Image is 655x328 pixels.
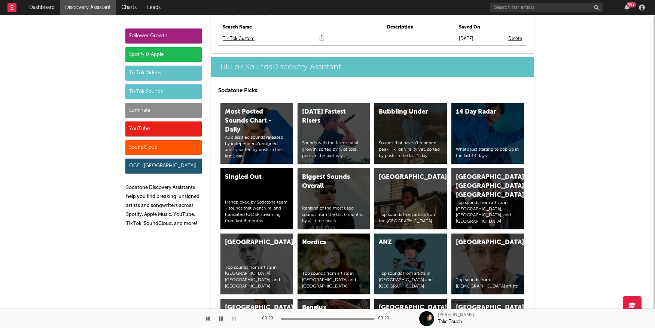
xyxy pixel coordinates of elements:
div: Top sounds from artists in [GEOGRAPHIC_DATA] and [GEOGRAPHIC_DATA] [379,271,442,289]
div: OCC ([GEOGRAPHIC_DATA]) [125,159,202,174]
div: Handpicked by Sodatone team - sounds that went viral and translated to DSP streaming from last 6 ... [225,199,289,225]
th: Search Name [218,23,383,32]
a: [DATE] Fastest RisersSounds with the fastest viral growth, sorted by % of total posts in the past... [298,103,370,164]
p: Sodatone Picks [218,86,527,95]
div: Luminate [125,103,202,118]
div: [GEOGRAPHIC_DATA] [225,238,276,247]
td: [DATE] [454,32,504,46]
div: [DATE] Fastest Risers [302,108,353,126]
div: Biggest Sounds Overall [302,173,353,191]
div: Top sounds from artists in [GEOGRAPHIC_DATA] and [GEOGRAPHIC_DATA] [302,271,366,289]
div: TikTok Videos [125,66,202,81]
div: 00:20 [262,314,277,323]
div: Top sounds from artists in [GEOGRAPHIC_DATA], [GEOGRAPHIC_DATA], and [GEOGRAPHIC_DATA] [225,265,289,290]
div: [GEOGRAPHIC_DATA] [456,303,507,312]
div: TikTok Sounds [125,84,202,99]
div: Follower Growth [125,28,202,43]
div: 00:20 [378,314,393,323]
th: Description [383,23,454,32]
input: Search for artists [490,3,603,12]
div: 99 + [627,2,636,7]
a: [GEOGRAPHIC_DATA]Top sounds from artists from the [GEOGRAPHIC_DATA] [374,168,447,229]
button: 99+ [624,4,630,10]
div: Most Posted Sounds Chart - Daily [225,108,276,135]
a: 14 Day RadarWhat's just starting to pop up in the last 14 days [451,103,524,164]
div: Bubbling Under [379,108,430,117]
div: [GEOGRAPHIC_DATA] [456,238,507,247]
div: [GEOGRAPHIC_DATA] [225,303,276,312]
div: Benelux [302,303,353,312]
a: [GEOGRAPHIC_DATA]Top sounds from artists in [GEOGRAPHIC_DATA], [GEOGRAPHIC_DATA], and [GEOGRAPHIC... [220,234,293,294]
a: Most Posted Sounds Chart - DailyAll classified sounds released by independent/unsigned artists, s... [220,103,293,164]
th: Saved On [454,23,504,32]
div: Take Touch [438,319,462,325]
a: Tik Tok Custom [223,34,255,43]
div: Sounds that haven’t reached peak TikTok virality yet, sorted by posts in the last 1 day [379,140,442,159]
div: Nordics [302,238,353,247]
div: Spotify & Apple [125,47,202,62]
div: SoundCloud [125,140,202,155]
div: [GEOGRAPHIC_DATA], [GEOGRAPHIC_DATA], [GEOGRAPHIC_DATA] [456,173,507,200]
a: TikTok SoundsDiscovery Assistant [211,57,534,77]
a: ANZTop sounds from artists in [GEOGRAPHIC_DATA] and [GEOGRAPHIC_DATA] [374,234,447,294]
a: [GEOGRAPHIC_DATA], [GEOGRAPHIC_DATA], [GEOGRAPHIC_DATA]Top sounds from artists in [GEOGRAPHIC_DAT... [451,168,524,229]
div: Singled Out [225,173,276,182]
div: [PERSON_NAME] [438,312,474,319]
div: YouTube [125,121,202,136]
a: Singled OutHandpicked by Sodatone team - sounds that went viral and translated to DSP streaming f... [220,168,293,229]
p: Sodatone Discovery Assistants help you find breaking, unsigned artists and songwriters across Spo... [126,183,202,228]
div: [GEOGRAPHIC_DATA] [379,303,430,312]
div: Top sounds from [DEMOGRAPHIC_DATA] artists [456,277,520,290]
div: Top sounds from artists in [GEOGRAPHIC_DATA], [GEOGRAPHIC_DATA], and [GEOGRAPHIC_DATA] [456,200,520,225]
div: Ranking of the most used sounds from the last 6 months, by all-time posts [302,205,366,224]
div: 14 Day Radar [456,108,507,117]
div: ANZ [379,238,430,247]
div: [GEOGRAPHIC_DATA] [379,173,430,182]
div: What's just starting to pop up in the last 14 days [456,147,520,159]
div: All classified sounds released by independent/unsigned artists, sorted by posts in the last 1 day [225,135,289,160]
div: Top sounds from artists from the [GEOGRAPHIC_DATA] [379,212,442,225]
a: [GEOGRAPHIC_DATA]Top sounds from [DEMOGRAPHIC_DATA] artists [451,234,524,294]
a: Bubbling UnderSounds that haven’t reached peak TikTok virality yet, sorted by posts in the last 1... [374,103,447,164]
div: Sounds with the fastest viral growth, sorted by % of total posts in the past day [302,140,366,159]
a: NordicsTop sounds from artists in [GEOGRAPHIC_DATA] and [GEOGRAPHIC_DATA] [298,234,370,294]
td: Delete [504,32,527,46]
a: Biggest Sounds OverallRanking of the most used sounds from the last 6 months, by all-time posts [298,168,370,229]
